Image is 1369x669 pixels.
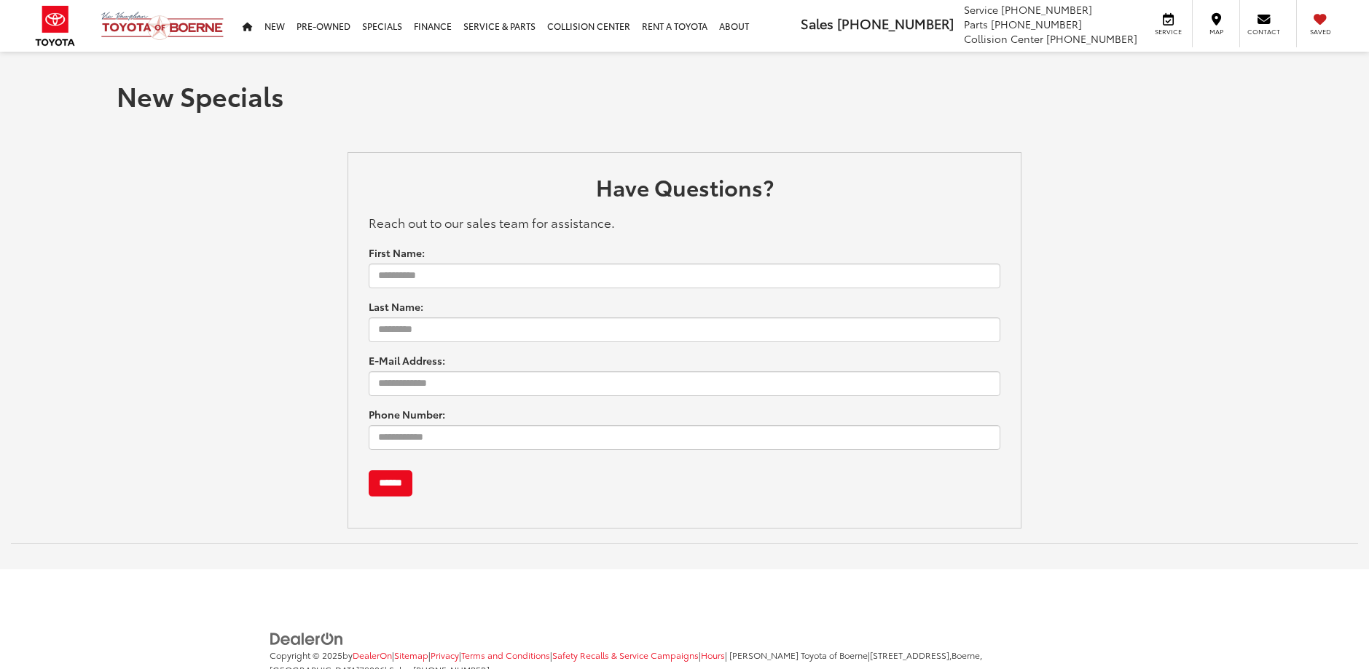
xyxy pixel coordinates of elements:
[837,14,954,33] span: [PHONE_NUMBER]
[1304,27,1336,36] span: Saved
[428,649,459,661] span: |
[1001,2,1092,17] span: [PHONE_NUMBER]
[1046,31,1137,46] span: [PHONE_NUMBER]
[394,649,428,661] a: Sitemap
[369,299,423,314] label: Last Name:
[369,407,445,421] label: Phone Number:
[1152,27,1185,36] span: Service
[270,631,344,647] img: DealerOn
[270,630,344,645] a: DealerOn
[369,353,445,368] label: E-Mail Address:
[353,649,392,661] a: DealerOn Home Page
[964,31,1043,46] span: Collision Center
[964,2,998,17] span: Service
[552,649,699,661] a: Safety Recalls & Service Campaigns, Opens in a new tab
[101,11,224,41] img: Vic Vaughan Toyota of Boerne
[701,649,725,661] a: Hours
[270,649,342,661] span: Copyright © 2025
[369,175,1000,206] h2: Have Questions?
[1247,27,1280,36] span: Contact
[392,649,428,661] span: |
[699,649,725,661] span: |
[369,213,1000,231] p: Reach out to our sales team for assistance.
[369,245,425,260] label: First Name:
[342,649,392,661] span: by
[459,649,550,661] span: |
[117,81,1253,110] h1: New Specials
[1200,27,1232,36] span: Map
[952,649,982,661] span: Boerne,
[801,14,833,33] span: Sales
[550,649,699,661] span: |
[870,649,952,661] span: [STREET_ADDRESS],
[991,17,1082,31] span: [PHONE_NUMBER]
[461,649,550,661] a: Terms and Conditions
[725,649,868,661] span: | [PERSON_NAME] Toyota of Boerne
[431,649,459,661] a: Privacy
[964,17,988,31] span: Parts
